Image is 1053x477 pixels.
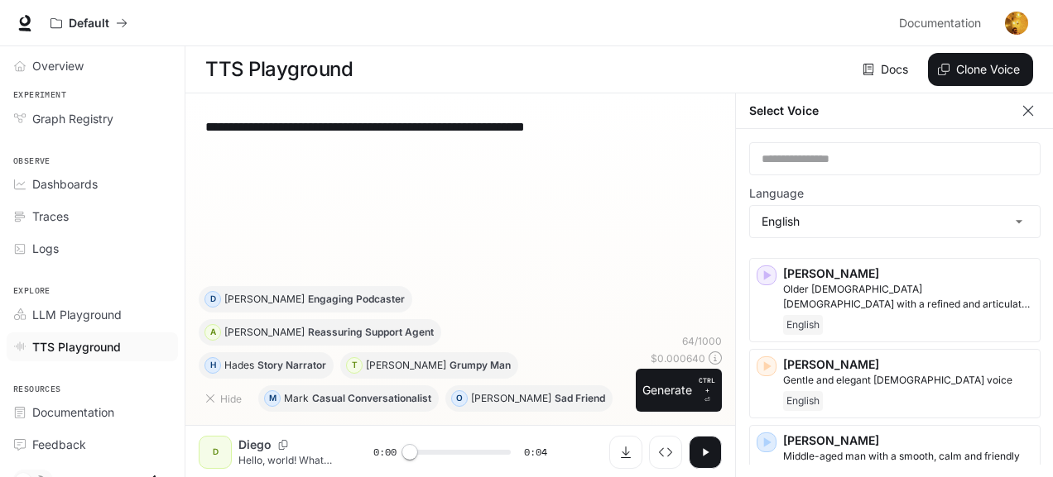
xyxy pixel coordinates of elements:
p: Casual Conversationalist [312,394,431,403]
p: Language [749,188,804,199]
div: M [265,385,280,412]
p: Sad Friend [555,394,605,403]
p: Grumpy Man [450,360,511,370]
button: A[PERSON_NAME]Reassuring Support Agent [199,319,441,346]
span: TTS Playground [32,338,121,355]
p: Hello, world! What a wonderful day to be a text-to-speech model! [238,453,334,467]
div: H [205,352,220,379]
a: Documentation [7,398,178,427]
div: T [347,352,362,379]
button: Hide [199,385,252,412]
p: [PERSON_NAME] [224,327,305,337]
p: CTRL + [699,375,715,395]
button: Download audio [609,436,642,469]
span: Dashboards [32,175,98,193]
span: 0:00 [373,444,397,460]
a: Overview [7,51,178,80]
span: Documentation [899,13,981,34]
button: MMarkCasual Conversationalist [258,385,439,412]
span: English [783,391,823,411]
p: [PERSON_NAME] [783,432,1033,449]
button: All workspaces [43,7,135,40]
div: A [205,319,220,346]
a: LLM Playground [7,300,178,329]
span: Traces [32,207,69,225]
span: 0:04 [524,444,547,460]
p: Older British male with a refined and articulate voice [783,282,1033,312]
p: ⏎ [699,375,715,405]
h1: TTS Playground [205,53,353,86]
p: Mark [284,394,309,403]
button: GenerateCTRL +⏎ [636,369,722,412]
button: D[PERSON_NAME]Engaging Podcaster [199,286,412,312]
a: Docs [859,53,915,86]
span: Overview [32,57,84,74]
span: Graph Registry [32,110,113,127]
a: Documentation [892,7,993,40]
p: [PERSON_NAME] [783,265,1033,282]
div: D [205,286,220,312]
a: Graph Registry [7,104,178,133]
span: Documentation [32,403,114,421]
a: Traces [7,202,178,231]
p: Engaging Podcaster [308,294,405,304]
p: Gentle and elegant female voice [783,373,1033,388]
a: Dashboards [7,169,178,198]
p: [PERSON_NAME] [471,394,551,403]
p: Diego [238,436,272,453]
a: TTS Playground [7,332,178,361]
p: [PERSON_NAME] [224,294,305,304]
button: Copy Voice ID [272,440,295,450]
span: English [783,315,823,335]
p: [PERSON_NAME] [366,360,446,370]
button: HHadesStory Narrator [199,352,334,379]
img: User avatar [1005,12,1028,35]
button: User avatar [1000,7,1033,40]
div: D [202,439,228,465]
button: Inspect [649,436,682,469]
p: Story Narrator [257,360,326,370]
span: Logs [32,240,59,257]
button: O[PERSON_NAME]Sad Friend [445,385,613,412]
span: Feedback [32,436,86,453]
p: Default [69,17,109,31]
a: Feedback [7,430,178,459]
p: [PERSON_NAME] [783,356,1033,373]
span: LLM Playground [32,306,122,323]
p: Hades [224,360,254,370]
div: English [750,206,1040,237]
button: T[PERSON_NAME]Grumpy Man [340,352,518,379]
a: Logs [7,234,178,263]
p: Reassuring Support Agent [308,327,434,337]
div: O [452,385,467,412]
button: Clone Voice [928,53,1033,86]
